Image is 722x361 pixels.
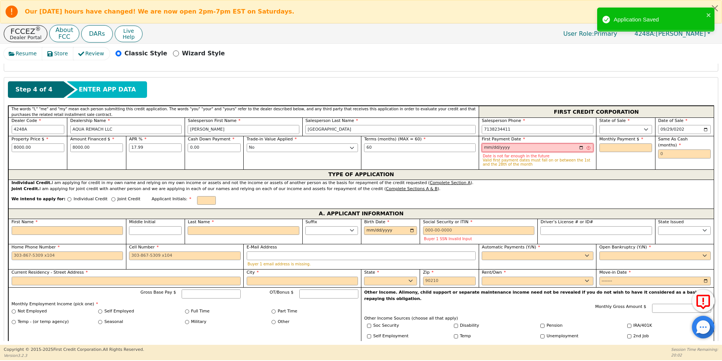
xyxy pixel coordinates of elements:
span: Review [85,50,104,58]
span: Cell Number [129,245,159,250]
input: 303-867-5309 x104 [12,251,123,260]
p: Classic Style [124,49,167,58]
span: Terms (months) (MAX = 60) [364,137,422,142]
span: ENTER APP DATA [79,85,136,94]
input: Y/N [367,334,371,338]
span: First Payment Date [482,137,525,142]
input: Y/N [367,324,371,328]
span: Driver’s License # or ID# [540,219,593,224]
button: Report Error to FCC [692,289,714,312]
label: Temp - (or temp agency) [18,319,69,325]
input: Y/N [627,324,631,328]
label: Unemployment [547,333,579,340]
label: Military [191,319,206,325]
span: Same As Cash (months) [658,137,688,148]
button: Close alert [708,0,722,16]
span: Open Bankruptcy (Y/N) [599,245,651,250]
p: Buyer 1 email address is missing. [247,262,475,266]
input: Y/N [540,324,545,328]
span: Monthly Gross Amount $ [595,304,646,309]
button: Resume [4,47,42,60]
span: Suffix [305,219,317,224]
input: Y/N [454,334,458,338]
p: Version 3.2.3 [4,353,144,358]
span: Store [54,50,68,58]
span: E-Mail Address [247,245,277,250]
input: YYYY-MM-DD [599,277,711,286]
button: DARs [81,25,113,43]
span: State [364,270,379,275]
label: IRA/401K [633,323,652,329]
span: Automatic Payments (Y/N) [482,245,540,250]
span: We intend to apply for: [12,196,66,209]
p: Dealer Portal [10,35,41,40]
input: YYYY-MM-DD [482,143,593,152]
span: Dealership Name [70,118,110,123]
span: TYPE OF APPLICATION [328,170,394,180]
p: Other Income. Alimony, child support or separate maintenance income need not be revealed if you d... [364,289,711,302]
button: Store [42,47,74,60]
span: Move-in Date [599,270,631,275]
input: Y/N [540,334,545,338]
span: Help [123,34,135,40]
input: Y/N [627,334,631,338]
span: OT/Bonus $ [270,290,294,295]
button: LiveHelp [115,26,143,42]
p: Joint Credit [117,196,140,203]
span: Date of Sale [658,118,687,123]
input: 303-867-5309 x104 [129,251,241,260]
p: About [55,27,73,33]
span: Resume [16,50,37,58]
u: Complete Sections A & B [386,186,437,191]
label: Self Employed [105,308,134,315]
label: 2nd Job [633,333,649,340]
input: YYYY-MM-DD [658,125,711,134]
span: A. APPLICANT INFORMATION [319,209,403,219]
span: City [247,270,259,275]
label: Soc Security [373,323,399,329]
label: Seasonal [105,319,123,325]
label: Full Time [191,308,209,315]
span: User Role : [563,30,594,37]
p: 20:02 [671,352,718,358]
input: 0 [658,149,711,158]
div: I am applying for joint credit with another person and we are applying in each of our names and r... [12,186,711,192]
label: Other [278,319,290,325]
label: Part Time [278,308,297,315]
p: FCC [55,34,73,40]
span: Live [123,28,135,34]
a: User Role:Primary [556,26,625,41]
span: APR % [129,137,146,142]
span: Birth Date [364,219,389,224]
a: AboutFCC [49,25,79,43]
input: 303-867-5309 x104 [482,125,593,134]
span: Monthly Payment $ [599,137,643,142]
span: Property Price $ [12,137,49,142]
b: Our [DATE] hours have changed! We are now open 2pm-7pm EST on Saturdays. [25,8,294,15]
span: Current Residency - Street Address [12,270,88,275]
p: FCCEZ [10,27,41,35]
label: Disability [460,323,479,329]
span: Step 4 of 4 [15,85,52,94]
div: Application Saved [614,15,704,24]
span: [PERSON_NAME] [634,30,706,37]
span: Middle Initial [129,219,155,224]
span: FIRST CREDIT CORPORATION [554,107,639,117]
p: Buyer 1 SSN Invalid Input [424,237,534,241]
u: Complete Section A [430,180,470,185]
span: Applicant Initials: [152,196,191,201]
span: Home Phone Number [12,245,60,250]
button: FCCEZ®Dealer Portal [4,25,47,42]
p: Primary [556,26,625,41]
div: The words "I," "me" and "my" mean each person submitting this credit application. The words "you"... [8,106,479,117]
span: Gross Base Pay $ [141,290,176,295]
label: Self Employment [373,333,409,340]
p: Date is not far enough in the future [483,154,593,158]
label: Temp [460,333,471,340]
span: All Rights Reserved. [103,347,144,352]
p: Copyright © 2015- 2025 First Credit Corporation. [4,347,144,353]
span: Trade-in Value Applied [247,137,297,142]
div: I am applying for credit in my own name and relying on my own income or assets and not the income... [12,180,711,186]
